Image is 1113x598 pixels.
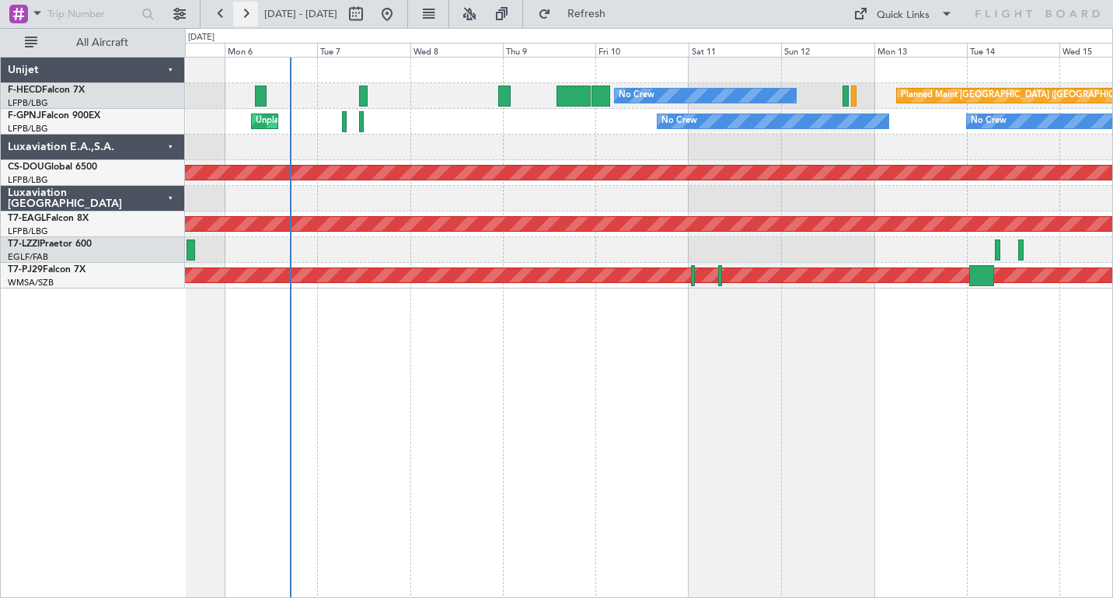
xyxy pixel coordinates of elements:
a: F-GPNJFalcon 900EX [8,111,100,121]
span: F-HECD [8,86,42,95]
a: LFPB/LBG [8,174,48,186]
span: All Aircraft [40,37,164,48]
span: CS-DOU [8,163,44,172]
a: WMSA/SZB [8,277,54,289]
a: T7-EAGLFalcon 8X [8,214,89,223]
div: No Crew [619,84,654,107]
div: Wed 8 [410,43,503,57]
span: T7-PJ29 [8,265,43,275]
span: T7-LZZI [8,240,40,249]
span: [DATE] - [DATE] [264,7,337,21]
div: Thu 9 [503,43,595,57]
a: T7-PJ29Falcon 7X [8,265,85,275]
div: Quick Links [877,8,930,23]
a: F-HECDFalcon 7X [8,86,85,95]
a: LFPB/LBG [8,226,48,237]
div: Tue 14 [967,43,1059,57]
span: Refresh [554,9,619,19]
a: CS-DOUGlobal 6500 [8,163,97,172]
div: Sun 12 [781,43,874,57]
span: F-GPNJ [8,111,41,121]
button: Quick Links [846,2,961,26]
div: Fri 10 [595,43,688,57]
span: T7-EAGL [8,214,46,223]
div: Mon 6 [225,43,317,57]
button: All Aircraft [17,30,169,55]
input: Trip Number [47,2,137,26]
div: No Crew [661,110,697,133]
a: LFPB/LBG [8,97,48,109]
div: Unplanned Maint [GEOGRAPHIC_DATA] ([GEOGRAPHIC_DATA]) [256,110,511,133]
a: T7-LZZIPraetor 600 [8,240,92,249]
div: [DATE] [188,31,215,44]
a: EGLF/FAB [8,251,48,263]
div: No Crew [971,110,1007,133]
div: Sat 11 [689,43,781,57]
div: Mon 13 [874,43,967,57]
a: LFPB/LBG [8,123,48,135]
button: Refresh [531,2,624,26]
div: Tue 7 [317,43,410,57]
